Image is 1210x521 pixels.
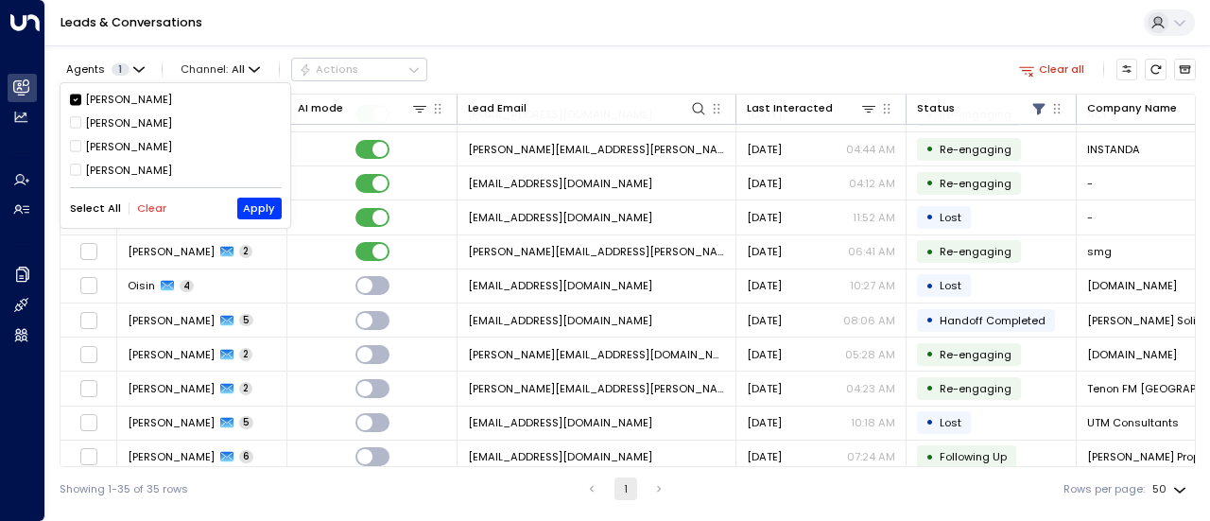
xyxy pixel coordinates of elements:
div: [PERSON_NAME] [85,115,172,131]
div: [PERSON_NAME] [70,115,282,131]
button: Clear [137,202,166,215]
button: Select All [70,202,121,215]
div: [PERSON_NAME] [70,139,282,155]
div: [PERSON_NAME] [70,92,282,108]
div: [PERSON_NAME] [85,92,172,108]
div: [PERSON_NAME] [85,163,172,179]
div: [PERSON_NAME] [70,163,282,179]
div: [PERSON_NAME] [85,139,172,155]
button: Apply [237,198,282,218]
